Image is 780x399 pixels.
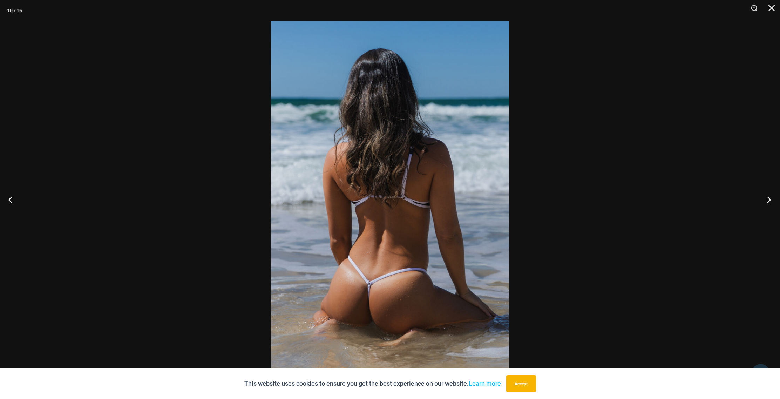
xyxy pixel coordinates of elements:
[754,182,780,217] button: Next
[7,5,22,16] div: 10 / 16
[244,378,501,389] p: This website uses cookies to ensure you get the best experience on our website.
[469,380,501,387] a: Learn more
[271,21,509,378] img: Tradewinds Ink and Ivory 384 Halter 453 Micro 05
[506,375,536,392] button: Accept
